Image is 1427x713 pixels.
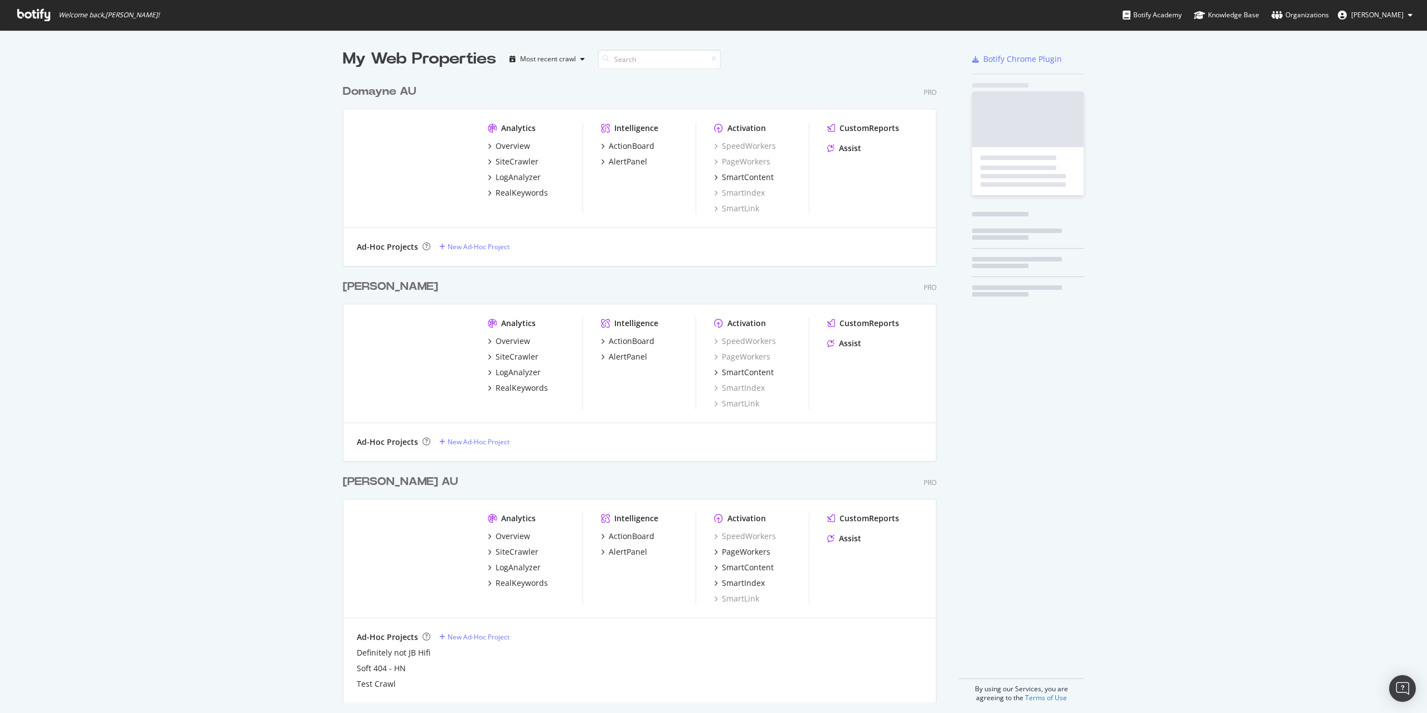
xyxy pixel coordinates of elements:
[601,336,654,347] a: ActionBoard
[827,143,861,154] a: Assist
[1271,9,1329,21] div: Organizations
[448,242,509,251] div: New Ad-Hoc Project
[1351,10,1404,20] span: Matt Smiles
[1329,6,1421,24] button: [PERSON_NAME]
[1025,693,1067,702] a: Terms of Use
[714,593,759,604] div: SmartLink
[722,367,774,378] div: SmartContent
[59,11,159,20] span: Welcome back, [PERSON_NAME] !
[501,318,536,329] div: Analytics
[357,647,430,658] a: Definitely not JB Hifi
[614,123,658,134] div: Intelligence
[714,531,776,542] div: SpeedWorkers
[714,203,759,214] div: SmartLink
[357,632,418,643] div: Ad-Hoc Projects
[357,241,418,253] div: Ad-Hoc Projects
[827,513,899,524] a: CustomReports
[714,398,759,409] a: SmartLink
[343,474,458,490] div: [PERSON_NAME] AU
[722,562,774,573] div: SmartContent
[722,546,770,557] div: PageWorkers
[839,533,861,544] div: Assist
[357,123,470,213] img: www.domayne.com.au
[496,336,530,347] div: Overview
[496,546,538,557] div: SiteCrawler
[488,546,538,557] a: SiteCrawler
[714,562,774,573] a: SmartContent
[958,678,1084,702] div: By using our Services, you are agreeing to the
[924,283,936,292] div: Pro
[601,140,654,152] a: ActionBoard
[439,437,509,447] a: New Ad-Hoc Project
[1194,9,1259,21] div: Knowledge Base
[601,351,647,362] a: AlertPanel
[601,156,647,167] a: AlertPanel
[448,437,509,447] div: New Ad-Hoc Project
[343,84,421,100] a: Domayne AU
[496,187,548,198] div: RealKeywords
[343,84,416,100] div: Domayne AU
[496,351,538,362] div: SiteCrawler
[439,632,509,642] a: New Ad-Hoc Project
[714,351,770,362] div: PageWorkers
[488,156,538,167] a: SiteCrawler
[488,172,541,183] a: LogAnalyzer
[439,242,509,251] a: New Ad-Hoc Project
[839,513,899,524] div: CustomReports
[501,123,536,134] div: Analytics
[1389,675,1416,702] div: Open Intercom Messenger
[496,172,541,183] div: LogAnalyzer
[488,367,541,378] a: LogAnalyzer
[520,56,576,62] div: Most recent crawl
[609,546,647,557] div: AlertPanel
[727,318,766,329] div: Activation
[714,187,765,198] a: SmartIndex
[488,382,548,394] a: RealKeywords
[496,156,538,167] div: SiteCrawler
[357,318,470,408] img: www.joycemayne.com.au
[614,513,658,524] div: Intelligence
[357,678,396,690] a: Test Crawl
[727,123,766,134] div: Activation
[601,546,647,557] a: AlertPanel
[714,336,776,347] div: SpeedWorkers
[609,531,654,542] div: ActionBoard
[488,336,530,347] a: Overview
[598,50,721,69] input: Search
[357,436,418,448] div: Ad-Hoc Projects
[827,123,899,134] a: CustomReports
[827,318,899,329] a: CustomReports
[972,54,1062,65] a: Botify Chrome Plugin
[496,578,548,589] div: RealKeywords
[714,546,770,557] a: PageWorkers
[496,382,548,394] div: RealKeywords
[827,533,861,544] a: Assist
[496,562,541,573] div: LogAnalyzer
[983,54,1062,65] div: Botify Chrome Plugin
[601,531,654,542] a: ActionBoard
[714,156,770,167] a: PageWorkers
[924,88,936,97] div: Pro
[609,156,647,167] div: AlertPanel
[714,367,774,378] a: SmartContent
[343,279,443,295] a: [PERSON_NAME]
[714,140,776,152] a: SpeedWorkers
[488,187,548,198] a: RealKeywords
[614,318,658,329] div: Intelligence
[488,140,530,152] a: Overview
[357,513,470,603] img: harveynorman.com.au
[714,172,774,183] a: SmartContent
[924,478,936,487] div: Pro
[501,513,536,524] div: Analytics
[448,632,509,642] div: New Ad-Hoc Project
[496,531,530,542] div: Overview
[488,562,541,573] a: LogAnalyzer
[357,663,406,674] a: Soft 404 - HN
